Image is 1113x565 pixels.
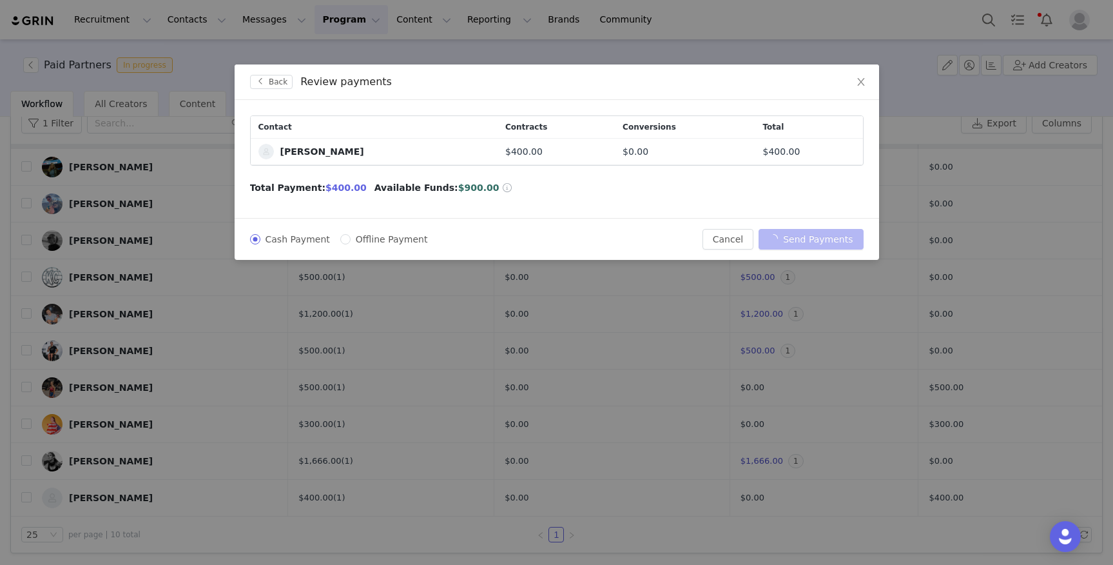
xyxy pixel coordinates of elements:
span: $400.00 [763,146,800,157]
span: Offline Payment [351,234,433,244]
span: Total [763,121,784,133]
span: Conversions [623,121,676,133]
span: Contracts [505,121,547,133]
div: Open Intercom Messenger [1050,521,1081,552]
a: [PERSON_NAME] [258,144,364,159]
div: [PERSON_NAME] [280,146,364,157]
span: Total Payment: [250,181,326,195]
span: $400.00 [505,146,543,157]
span: $400.00 [325,183,367,193]
img: dbfa2733-aef1-4575-a026-c01d9c50f91f--s.jpg [258,144,274,159]
button: Cancel [702,229,753,250]
button: Close [843,64,879,101]
span: Cash Payment [260,234,335,244]
span: Contact [258,121,292,133]
i: icon: close [856,77,866,87]
span: $0.00 [623,145,648,159]
span: $900.00 [458,183,499,193]
button: Back [250,75,293,89]
div: Review payments [300,75,392,89]
span: Available Funds: [374,181,458,195]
